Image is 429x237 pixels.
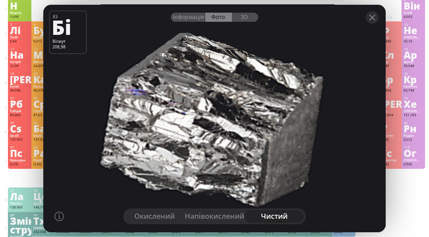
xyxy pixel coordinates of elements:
div: 10 [404,23,423,27]
div: 87,62 [33,113,52,118]
div: Магній [33,60,52,64]
div: Це [33,192,52,201]
div: 40,078 [33,88,52,93]
div: 37 [10,96,29,100]
div: Xe [404,99,423,108]
div: 4.003 [404,15,423,19]
div: 83,798 [404,88,423,93]
div: 17 [381,47,400,51]
div: 18 [404,47,423,51]
div: Кр [404,75,423,84]
div: [293] [381,162,400,167]
div: Ла [10,192,29,201]
div: [222] [404,138,423,142]
div: Цезій [10,134,29,138]
div: 85 [381,121,400,125]
div: [PERSON_NAME] [404,35,423,39]
div: 20 [34,72,52,76]
div: 118 [404,145,423,149]
div: 54 [404,96,423,100]
div: Теннессін [381,158,400,162]
div: 9,012 [33,39,52,44]
div: Тх [33,216,52,225]
div: Ба [33,124,52,133]
div: Напівокислений [185,210,245,223]
div: Бр [381,75,400,84]
div: Аргон [404,60,423,64]
div: Водень [10,11,29,15]
div: Натрій [10,60,29,64]
div: 3 [10,23,29,27]
div: 18,998 [381,39,400,44]
div: Рубідій [10,109,29,113]
div: 3D [232,13,259,22]
div: Інформація [171,13,205,22]
div: Бі [52,17,82,37]
div: 79,904 [381,88,400,93]
div: 38 [34,96,52,100]
div: 6,94 [10,39,29,44]
div: 56 [34,121,52,125]
div: 35,45 [381,64,400,69]
div: 138.905 [10,205,29,210]
div: [226] [33,162,52,167]
div: Калій [10,84,29,88]
div: [294] [404,162,423,167]
div: [PERSON_NAME] [381,99,400,108]
div: Фтор [381,35,400,39]
div: 88 [34,145,52,149]
div: 86 [404,121,423,125]
div: 90 [34,213,52,217]
div: 12 [34,47,52,51]
div: 55 [10,121,29,125]
div: 89 [10,213,29,217]
div: 137,327 [33,138,52,142]
div: [PERSON_NAME] [404,109,423,113]
div: Криптон [404,84,423,88]
div: 4 [34,23,52,27]
div: Йод [381,109,400,113]
div: Лі [10,26,29,34]
div: 9 [381,23,400,27]
div: 132.905 [10,138,29,142]
div: 36 [404,72,423,76]
div: Ог [404,149,423,157]
div: 126,904 [381,113,400,118]
div: 39,098 [10,88,29,93]
div: Барій [33,134,52,138]
div: Гелій [404,11,423,15]
div: Ра [33,149,52,157]
div: 87 [10,145,29,149]
div: Франціум [10,158,29,162]
div: Ка [33,75,52,84]
div: Рб [10,99,29,108]
div: 53 [381,96,400,100]
div: чистий [244,210,304,223]
div: Кл [381,50,400,59]
div: Він [404,1,423,10]
div: Літій [10,35,29,39]
div: [PERSON_NAME] [10,75,29,84]
div: 131.293 [404,113,423,118]
div: Ар [404,50,423,59]
div: У [381,124,400,133]
div: Радій [33,158,52,162]
div: 85,468 [10,113,29,118]
div: Не [404,26,423,34]
div: На [10,50,29,59]
div: Рн [404,124,423,133]
div: [223] [10,162,29,167]
div: [DEMOGRAPHIC_DATA] [33,226,52,230]
div: 208,98 [52,44,83,50]
div: Хлор [381,60,400,64]
div: Бром [381,84,400,88]
div: Пс [10,149,29,157]
div: Радон [404,134,423,138]
div: Cs [10,124,29,133]
div: Бути [33,26,52,34]
div: Кальцій [33,84,52,88]
div: Стронцій [33,109,52,113]
div: Тс [381,149,400,157]
div: Окислений [125,210,185,223]
div: Мг [33,50,52,59]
